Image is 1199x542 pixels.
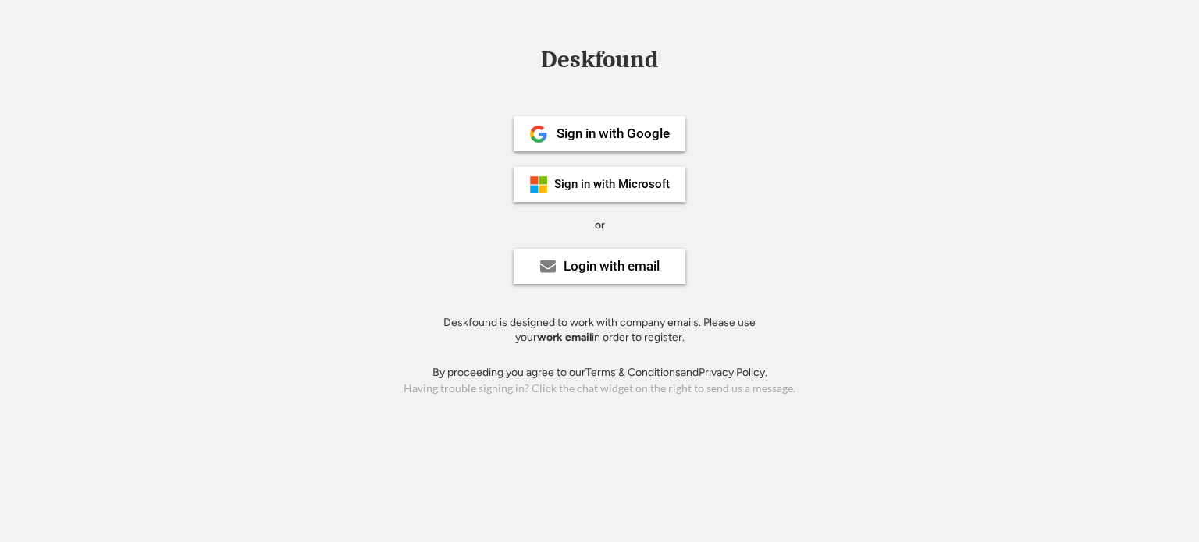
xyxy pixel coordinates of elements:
div: Deskfound is designed to work with company emails. Please use your in order to register. [424,315,775,345]
img: ms-symbollockup_mssymbol_19.png [529,175,548,194]
div: Sign in with Google [557,127,670,140]
div: By proceeding you agree to our and [432,365,767,381]
a: Terms & Conditions [585,366,681,379]
div: Login with email [564,260,660,273]
div: or [595,218,605,233]
div: Deskfound [533,48,666,72]
strong: work email [537,331,592,344]
div: Sign in with Microsoft [554,179,670,190]
img: 1024px-Google__G__Logo.svg.png [529,125,548,143]
a: Privacy Policy. [699,366,767,379]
